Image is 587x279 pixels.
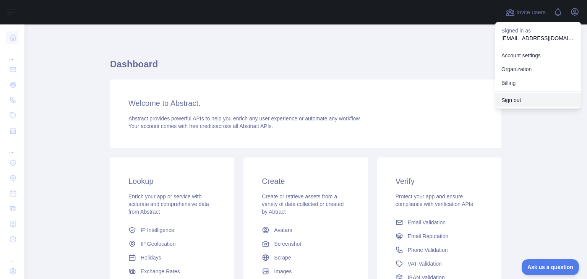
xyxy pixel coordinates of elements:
[6,248,18,263] div: ...
[495,76,581,90] button: Billing
[396,193,473,207] span: Protect your app and ensure compliance with verification APIs
[501,34,575,42] p: [EMAIL_ADDRESS][DOMAIN_NAME]
[495,93,581,107] button: Sign out
[516,8,546,17] span: Invite users
[141,268,180,275] span: Exchange Rates
[128,123,273,129] span: Your account comes with across all Abstract APIs.
[522,259,579,275] iframe: Toggle Customer Support
[274,240,301,248] span: Screenshot
[495,49,581,62] a: Account settings
[110,58,501,76] h1: Dashboard
[125,251,219,264] a: Holidays
[408,219,446,226] span: Email Validation
[408,246,448,254] span: Phone Validation
[6,139,18,154] div: ...
[125,223,219,237] a: IP Intelligence
[274,268,292,275] span: Images
[408,232,449,240] span: Email Reputation
[392,216,486,229] a: Email Validation
[128,98,483,109] h3: Welcome to Abstract.
[495,62,581,76] a: Organization
[262,176,349,187] h3: Create
[396,176,483,187] h3: Verify
[274,254,291,261] span: Scrape
[259,251,352,264] a: Scrape
[262,193,344,215] span: Create or retrieve assets from a variety of data collected or created by Abtract
[392,257,486,271] a: VAT Validation
[125,264,219,278] a: Exchange Rates
[128,115,361,122] span: Abstract provides powerful APIs to help you enrich any user experience or automate any workflow.
[259,264,352,278] a: Images
[141,254,161,261] span: Holidays
[392,243,486,257] a: Phone Validation
[504,6,547,18] button: Invite users
[141,226,174,234] span: IP Intelligence
[392,229,486,243] a: Email Reputation
[259,223,352,237] a: Avatars
[408,260,442,268] span: VAT Validation
[125,237,219,251] a: IP Geolocation
[259,237,352,251] a: Screenshot
[501,27,575,34] p: Signed in as
[274,226,292,234] span: Avatars
[189,123,216,129] span: free credits
[141,240,176,248] span: IP Geolocation
[6,46,18,61] div: ...
[128,193,209,215] span: Enrich your app or service with accurate and comprehensive data from Abstract
[128,176,216,187] h3: Lookup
